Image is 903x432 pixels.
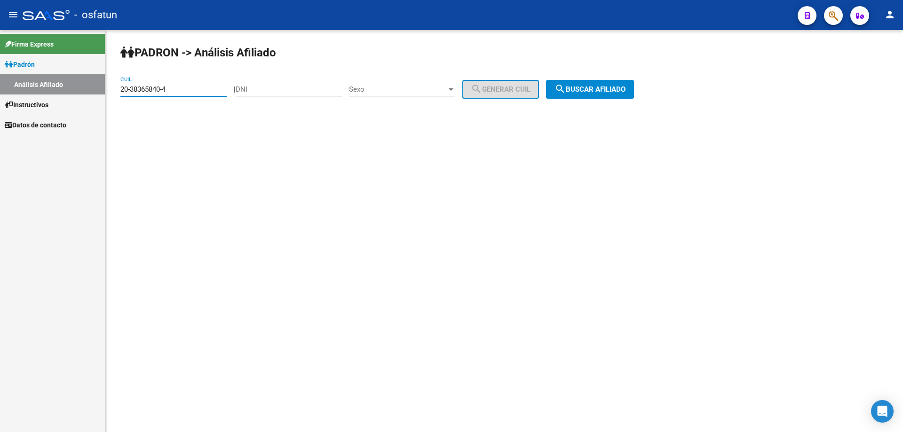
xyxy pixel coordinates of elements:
span: Instructivos [5,100,48,110]
span: Firma Express [5,39,54,49]
mat-icon: search [554,83,566,94]
mat-icon: menu [8,9,19,20]
div: | [234,85,546,94]
span: Sexo [349,85,447,94]
button: Generar CUIL [462,80,539,99]
span: Buscar afiliado [554,85,626,94]
span: Padrón [5,59,35,70]
span: Datos de contacto [5,120,66,130]
mat-icon: search [471,83,482,94]
span: - osfatun [74,5,117,25]
span: Generar CUIL [471,85,531,94]
div: Open Intercom Messenger [871,400,894,423]
button: Buscar afiliado [546,80,634,99]
strong: PADRON -> Análisis Afiliado [120,46,276,59]
mat-icon: person [884,9,895,20]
